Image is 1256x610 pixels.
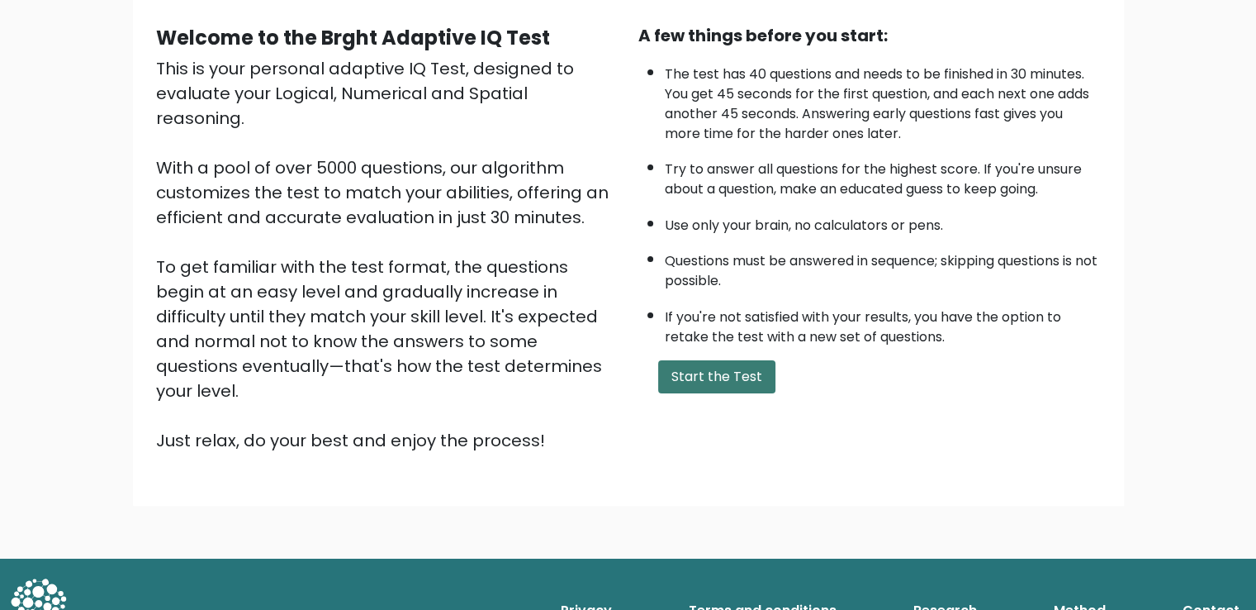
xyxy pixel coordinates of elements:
[658,360,775,393] button: Start the Test
[665,207,1101,236] li: Use only your brain, no calculators or pens.
[638,23,1101,48] div: A few things before you start:
[156,24,550,51] b: Welcome to the Brght Adaptive IQ Test
[665,299,1101,347] li: If you're not satisfied with your results, you have the option to retake the test with a new set ...
[665,151,1101,199] li: Try to answer all questions for the highest score. If you're unsure about a question, make an edu...
[156,56,619,453] div: This is your personal adaptive IQ Test, designed to evaluate your Logical, Numerical and Spatial ...
[665,56,1101,144] li: The test has 40 questions and needs to be finished in 30 minutes. You get 45 seconds for the firs...
[665,243,1101,291] li: Questions must be answered in sequence; skipping questions is not possible.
